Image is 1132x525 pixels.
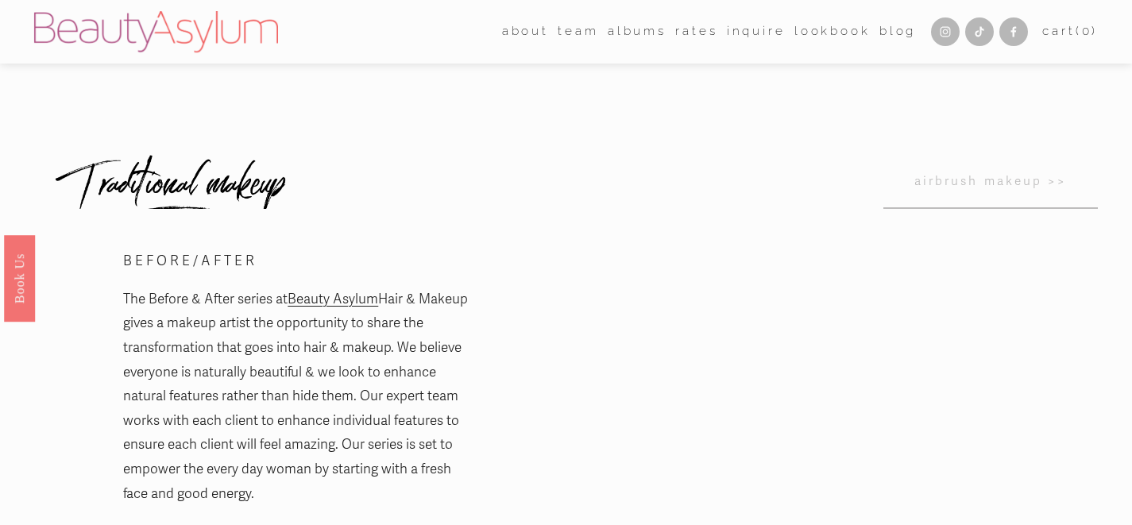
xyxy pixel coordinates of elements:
a: 0 items in cart [1042,21,1098,43]
a: airbrush makeup >> [883,155,1098,210]
a: Rates [675,20,717,44]
a: Facebook [999,17,1028,46]
span: 0 [1082,24,1092,38]
a: Beauty Asylum [288,291,378,307]
p: The Before & After series at Hair & Makeup gives a makeup artist the opportunity to share the tra... [123,288,472,506]
span: ( ) [1076,24,1098,38]
p: B E F O R E / A F T E R [123,249,472,274]
a: Book Us [4,234,35,321]
a: albums [608,20,666,44]
span: about [502,21,549,43]
a: Inquire [727,20,786,44]
a: TikTok [965,17,994,46]
a: Lookbook [794,20,871,44]
img: Beauty Asylum | Bridal Hair &amp; Makeup Charlotte &amp; Atlanta [34,11,278,52]
span: team [558,21,598,43]
a: folder dropdown [558,20,598,44]
a: folder dropdown [502,20,549,44]
a: Instagram [931,17,960,46]
a: Blog [879,20,916,44]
